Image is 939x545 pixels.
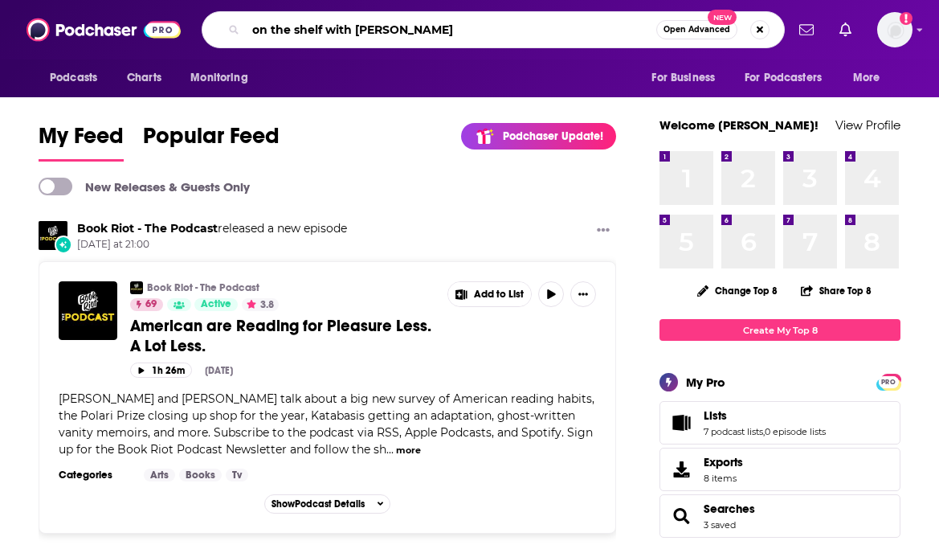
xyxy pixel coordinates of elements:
[143,122,280,162] a: Popular Feed
[145,297,157,313] span: 69
[77,221,218,236] a: Book Riot - The Podcast
[704,455,743,469] span: Exports
[842,63,900,93] button: open menu
[77,238,347,252] span: [DATE] at 21:00
[853,67,880,89] span: More
[688,281,787,301] button: Change Top 8
[386,442,394,457] span: ...
[242,298,279,311] button: 3.8
[763,426,765,437] span: ,
[503,129,603,143] p: Podchaser Update!
[264,494,391,514] button: ShowPodcast Details
[835,117,900,133] a: View Profile
[708,10,737,25] span: New
[793,16,820,43] a: Show notifications dropdown
[833,16,858,43] a: Show notifications dropdown
[665,412,697,434] a: Lists
[765,426,826,437] a: 0 episode lists
[39,178,250,195] a: New Releases & Guests Only
[179,63,268,93] button: open menu
[59,469,131,481] h3: Categories
[226,469,248,481] a: Tv
[734,63,845,93] button: open menu
[39,122,124,162] a: My Feed
[590,221,616,241] button: Show More Button
[127,67,161,89] span: Charts
[59,281,117,340] img: American are Reading for Pleasure Less. A Lot Less.
[704,426,763,437] a: 7 podcast lists
[144,469,175,481] a: Arts
[704,408,826,423] a: Lists
[130,298,163,311] a: 69
[130,316,435,356] a: American are Reading for Pleasure Less. A Lot Less.
[663,26,730,34] span: Open Advanced
[147,281,259,294] a: Book Riot - The Podcast
[665,458,697,481] span: Exports
[130,363,192,378] button: 1h 26m
[651,67,715,89] span: For Business
[194,298,238,311] a: Active
[130,281,143,294] img: Book Riot - The Podcast
[246,17,656,43] input: Search podcasts, credits, & more...
[570,281,596,307] button: Show More Button
[474,289,524,301] span: Add to List
[202,11,785,48] div: Search podcasts, credits, & more...
[39,63,118,93] button: open menu
[50,67,97,89] span: Podcasts
[659,319,900,341] a: Create My Top 8
[190,67,247,89] span: Monitoring
[640,63,735,93] button: open menu
[271,498,365,510] span: Show Podcast Details
[877,12,912,47] span: Logged in as kkneafsey
[659,117,819,133] a: Welcome [PERSON_NAME]!
[659,401,900,445] span: Lists
[704,519,736,531] a: 3 saved
[143,122,280,159] span: Popular Feed
[59,391,594,457] span: [PERSON_NAME] and [PERSON_NAME] talk about a big new survey of American reading habits, the Polar...
[877,12,912,47] button: Show profile menu
[39,122,124,159] span: My Feed
[704,408,727,423] span: Lists
[704,473,743,484] span: 8 items
[205,365,233,376] div: [DATE]
[665,505,697,527] a: Searches
[686,375,725,390] div: My Pro
[659,494,900,538] span: Searches
[879,376,898,388] span: PRO
[396,444,421,457] button: more
[77,221,347,236] h3: released a new episode
[448,282,532,306] button: Show More Button
[659,448,900,491] a: Exports
[27,14,181,45] img: Podchaser - Follow, Share and Rate Podcasts
[704,502,755,516] a: Searches
[55,236,72,253] div: New Episode
[879,375,898,387] a: PRO
[900,12,912,25] svg: Add a profile image
[116,63,171,93] a: Charts
[800,275,872,306] button: Share Top 8
[745,67,822,89] span: For Podcasters
[130,316,431,356] span: American are Reading for Pleasure Less. A Lot Less.
[201,297,231,313] span: Active
[179,469,222,481] a: Books
[877,12,912,47] img: User Profile
[656,20,737,39] button: Open AdvancedNew
[39,221,67,250] img: Book Riot - The Podcast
